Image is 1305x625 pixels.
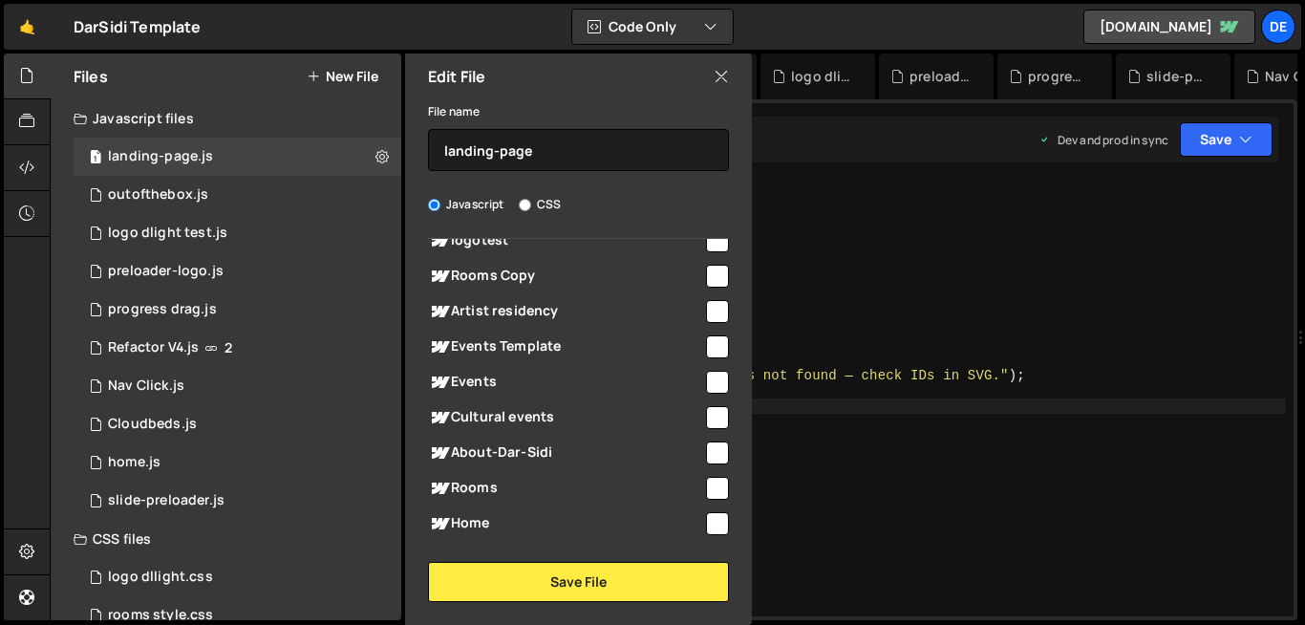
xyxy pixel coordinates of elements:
[108,148,213,165] div: landing-page.js
[74,482,401,520] div: 15943/48068.js
[51,520,401,558] div: CSS files
[108,301,217,318] div: progress drag.js
[791,67,852,86] div: logo dlight test.js
[1038,132,1168,148] div: Dev and prod in sync
[108,492,225,509] div: slide-preloader.js
[108,569,213,586] div: logo dllight.css
[108,416,197,433] div: Cloudbeds.js
[1028,67,1089,86] div: progress drag.js
[428,371,703,394] span: Events
[74,558,401,596] div: 15943/48318.css
[108,186,208,204] div: outofthebox.js
[909,67,971,86] div: preloader-logo.js
[74,291,401,329] div: 15943/48069.js
[74,214,401,252] div: 15943/48313.js
[572,10,733,44] button: Code Only
[225,340,232,356] span: 2
[74,138,401,176] div: 15943/48432.js
[74,176,401,214] div: 15943/48319.js
[74,367,401,405] div: 15943/48056.js
[74,15,202,38] div: DarSidi Template
[428,66,485,87] h2: Edit File
[74,405,401,443] div: 15943/47638.js
[428,335,703,358] span: Events Template
[428,300,703,323] span: Artist residency
[108,263,224,280] div: preloader-logo.js
[1083,10,1255,44] a: [DOMAIN_NAME]
[108,339,199,356] div: Refactor V4.js
[90,151,101,166] span: 1
[428,195,504,214] label: Javascript
[428,199,440,211] input: Javascript
[108,607,213,624] div: rooms style.css
[1146,67,1208,86] div: slide-preloader.js
[428,102,480,121] label: File name
[108,225,227,242] div: logo dlight test.js
[108,454,160,471] div: home.js
[1261,10,1295,44] a: De
[428,477,703,500] span: Rooms
[74,66,108,87] h2: Files
[428,265,703,288] span: Rooms Copy
[307,69,378,84] button: New File
[519,199,531,211] input: CSS
[519,195,561,214] label: CSS
[428,512,703,535] span: Home
[74,443,401,482] div: 15943/42886.js
[1180,122,1273,157] button: Save
[428,562,729,602] button: Save File
[74,252,401,291] div: 15943/48230.js
[428,406,703,429] span: Cultural events
[428,442,703,464] span: About-Dar-Sidi
[74,329,401,367] div: 15943/47458.js
[4,4,51,50] a: 🤙
[428,129,729,171] input: Name
[428,229,703,252] span: logotest
[51,99,401,138] div: Javascript files
[108,377,184,395] div: Nav Click.js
